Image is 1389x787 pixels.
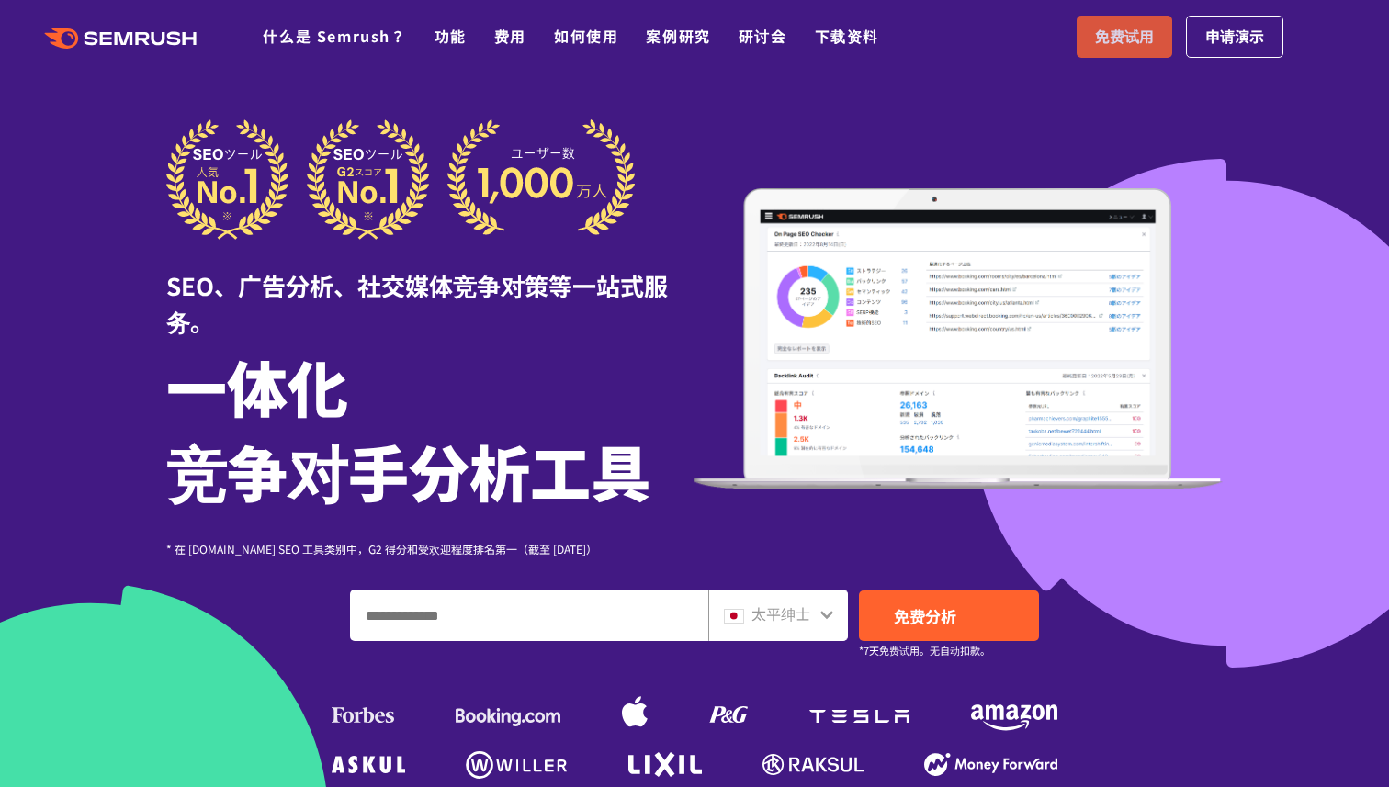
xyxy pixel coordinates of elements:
[494,25,526,47] a: 费用
[435,25,467,47] a: 功能
[751,602,810,624] font: 太平绅士
[166,342,348,430] font: 一体化
[859,590,1039,641] a: 免费分析
[739,25,787,47] a: 研讨会
[815,25,879,47] a: 下载资料
[1205,25,1264,47] font: 申请演示
[166,268,668,338] font: SEO、广告分析、社交媒体竞争对策等一站式服务。
[166,426,651,514] font: 竞争对手分析工具
[1077,16,1172,58] a: 免费试用
[1095,25,1154,47] font: 免费试用
[351,590,707,640] input: 输入域名、关键字或 URL
[263,25,406,47] a: 什么是 Semrush？
[166,541,597,557] font: * 在 [DOMAIN_NAME] SEO 工具类别中，G2 得分和受欢迎程度排名第一（截至 [DATE]）
[859,643,990,658] font: *7天免费试用。无自动扣款。
[894,604,956,627] font: 免费分析
[554,25,618,47] a: 如何使用
[646,25,710,47] a: 案例研究
[1186,16,1283,58] a: 申请演示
